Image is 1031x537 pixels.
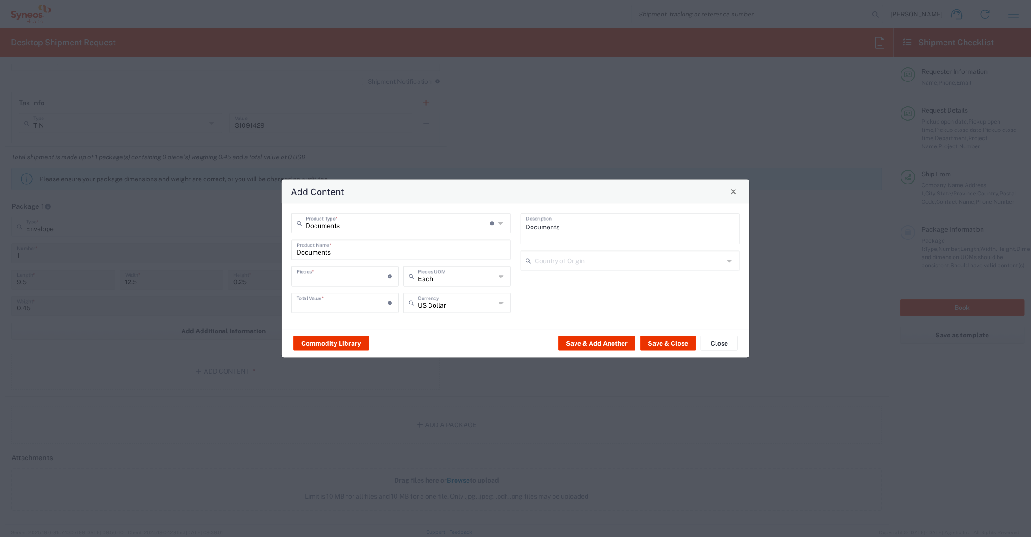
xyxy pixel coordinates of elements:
[727,185,740,198] button: Close
[640,336,696,351] button: Save & Close
[701,336,738,351] button: Close
[293,336,369,351] button: Commodity Library
[558,336,635,351] button: Save & Add Another
[291,185,345,198] h4: Add Content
